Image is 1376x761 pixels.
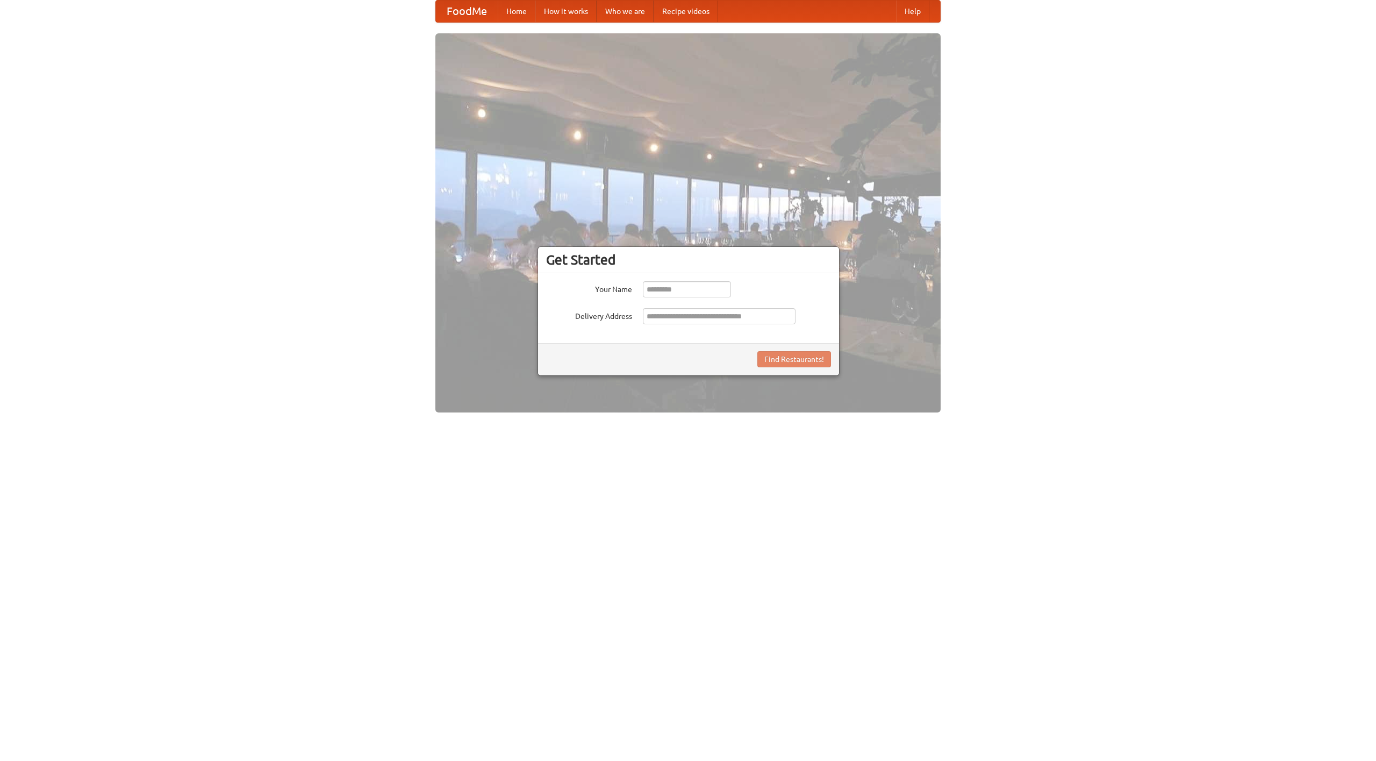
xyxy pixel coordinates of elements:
a: Home [498,1,535,22]
a: How it works [535,1,597,22]
label: Your Name [546,281,632,295]
a: Who we are [597,1,654,22]
h3: Get Started [546,252,831,268]
a: Recipe videos [654,1,718,22]
a: Help [896,1,929,22]
a: FoodMe [436,1,498,22]
label: Delivery Address [546,308,632,322]
button: Find Restaurants! [757,351,831,367]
